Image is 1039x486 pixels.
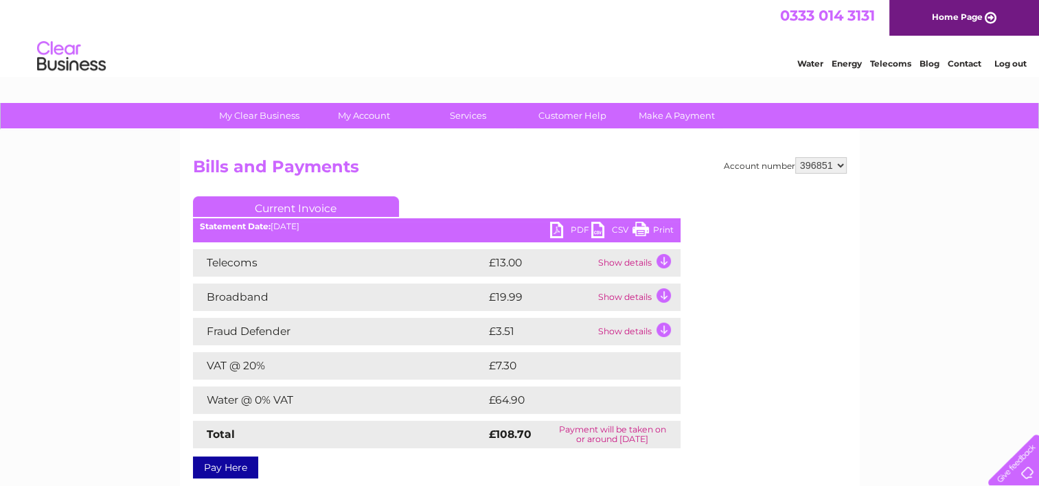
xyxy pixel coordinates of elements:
td: Water @ 0% VAT [193,386,486,414]
td: Broadband [193,283,486,311]
td: Show details [595,318,681,345]
div: Clear Business is a trading name of Verastar Limited (registered in [GEOGRAPHIC_DATA] No. 3667643... [196,8,845,67]
td: VAT @ 20% [193,352,486,380]
td: Show details [595,283,681,311]
a: Blog [920,58,939,69]
td: Fraud Defender [193,318,486,345]
a: Energy [832,58,862,69]
a: 0333 014 3131 [780,7,875,24]
a: Make A Payment [620,103,733,128]
td: £13.00 [486,249,595,277]
b: Statement Date: [200,221,271,231]
a: My Account [307,103,420,128]
a: My Clear Business [203,103,316,128]
a: Water [797,58,823,69]
strong: Total [207,428,235,441]
a: Pay Here [193,456,258,478]
a: Customer Help [516,103,629,128]
a: PDF [550,222,591,242]
div: Account number [724,157,847,174]
div: [DATE] [193,222,681,231]
h2: Bills and Payments [193,157,847,183]
td: £3.51 [486,318,595,345]
td: £7.30 [486,352,648,380]
td: Telecoms [193,249,486,277]
a: Telecoms [870,58,911,69]
td: Payment will be taken on or around [DATE] [544,421,680,448]
td: Show details [595,249,681,277]
a: Contact [948,58,981,69]
a: Current Invoice [193,196,399,217]
td: £19.99 [486,283,595,311]
a: Print [632,222,674,242]
strong: £108.70 [489,428,532,441]
a: Log out [994,58,1026,69]
a: CSV [591,222,632,242]
td: £64.90 [486,386,654,414]
a: Services [411,103,525,128]
img: logo.png [36,36,106,78]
